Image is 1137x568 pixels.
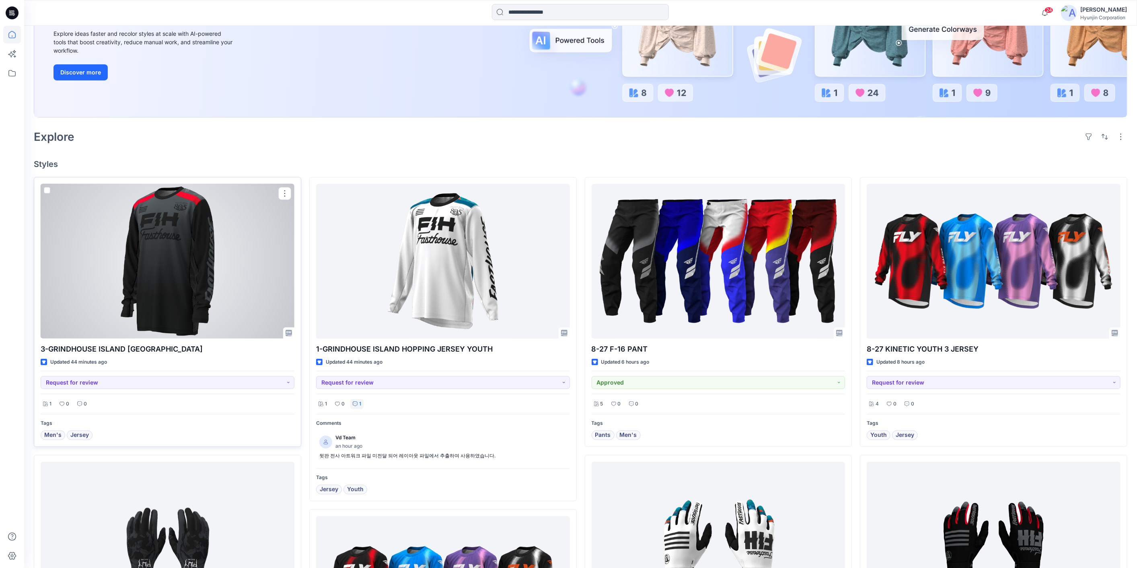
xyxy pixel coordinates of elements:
[635,400,639,408] p: 0
[41,419,294,428] p: Tags
[893,400,896,408] p: 0
[53,64,108,80] button: Discover more
[359,400,361,408] p: 1
[876,358,925,366] p: Updated 8 hours ago
[319,452,567,460] p: 뒷판 전사 아트워크 파일 미전달 되어 레이아웃 파일에서 추출하여 사용하였습니다.
[595,430,611,440] span: Pants
[911,400,914,408] p: 0
[867,419,1121,428] p: Tags
[326,358,382,366] p: Updated 44 minutes ago
[41,344,294,355] p: 3-GRINDHOUSE ISLAND [GEOGRAPHIC_DATA]
[320,485,338,494] span: Jersey
[620,430,637,440] span: Men's
[44,430,62,440] span: Men's
[84,400,87,408] p: 0
[34,159,1127,169] h4: Styles
[1080,5,1127,14] div: [PERSON_NAME]
[66,400,69,408] p: 0
[53,29,234,55] div: Explore ideas faster and recolor styles at scale with AI-powered tools that boost creativity, red...
[323,440,328,445] svg: avatar
[618,400,621,408] p: 0
[1044,7,1053,13] span: 24
[1061,5,1077,21] img: avatar
[592,344,845,355] p: 8-27 F-16 PANT
[867,344,1121,355] p: 8-27 KINETIC YOUTH 3 JERSEY
[70,430,89,440] span: Jersey
[34,130,74,143] h2: Explore
[1080,14,1127,21] div: Hyunjin Corporation
[316,419,570,428] p: Comments
[316,473,570,482] p: Tags
[49,400,51,408] p: 1
[316,184,570,339] a: 1-GRINDHOUSE ISLAND HOPPING JERSEY YOUTH
[316,344,570,355] p: 1-GRINDHOUSE ISLAND HOPPING JERSEY YOUTH
[876,400,879,408] p: 4
[347,485,364,494] span: Youth
[896,430,914,440] span: Jersey
[600,400,603,408] p: 5
[335,434,362,442] p: Vd Team
[867,184,1121,339] a: 8-27 KINETIC YOUTH 3 JERSEY
[316,430,570,463] a: Vd Teaman hour ago뒷판 전사 아트워크 파일 미전달 되어 레이아웃 파일에서 추출하여 사용하였습니다.
[325,400,327,408] p: 1
[335,442,362,451] p: an hour ago
[870,430,887,440] span: Youth
[53,64,234,80] a: Discover more
[41,184,294,339] a: 3-GRINDHOUSE ISLAND HOPPING JERSEY
[592,419,845,428] p: Tags
[592,184,845,339] a: 8-27 F-16 PANT
[601,358,650,366] p: Updated 6 hours ago
[50,358,107,366] p: Updated 44 minutes ago
[341,400,345,408] p: 0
